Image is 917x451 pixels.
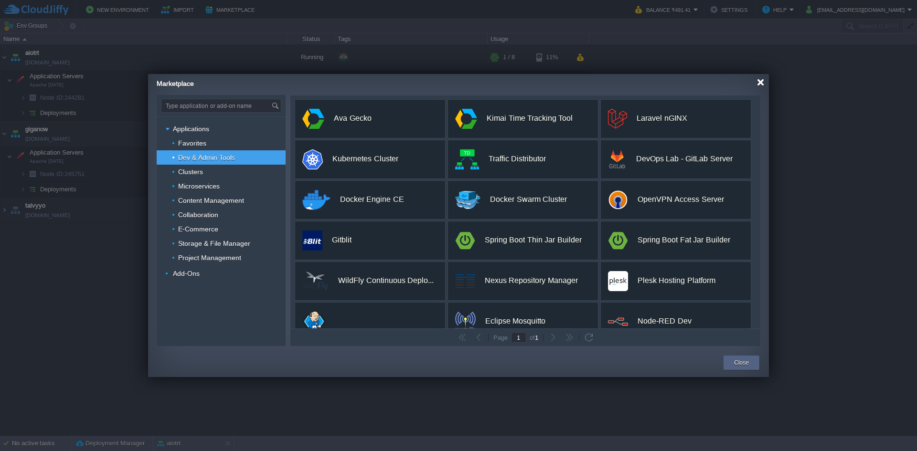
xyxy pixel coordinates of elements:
img: docker-engine-logo-2.png [302,190,331,210]
a: Storage & File Manager [177,239,252,248]
img: app.svg [302,109,324,129]
a: Content Management [177,196,245,205]
img: public.php [455,149,479,169]
div: OpenVPN Access Server [638,189,724,210]
div: Ava Gecko [334,108,371,128]
img: wildfly-logo-70px.png [302,271,329,291]
div: Docker Engine CE [340,189,404,210]
img: gitlab-logo.png [608,149,627,169]
button: Close [734,358,749,367]
div: Page [490,334,511,341]
a: Add-Ons [172,269,201,278]
div: Spring Boot Thin Jar Builder [485,230,582,250]
img: k8s-logo.png [302,149,323,169]
div: Gitblit [332,230,352,250]
div: Spring Boot Fat Jar Builder [638,230,730,250]
span: Marketplace [157,80,194,87]
div: Nexus Repository Manager [485,271,578,291]
a: E-Commerce [177,225,220,233]
img: node-red-logo.png [608,312,628,332]
div: Plesk Hosting Platform [638,271,715,291]
img: spring-boot-logo.png [455,231,475,251]
img: plesk.png [608,271,628,291]
span: 1 [535,334,538,341]
div: Laravel nGINX [637,108,687,128]
div: WildFly Continuous Deployment [338,271,434,291]
a: Project Management [177,253,243,262]
div: Node-RED Dev [638,311,692,331]
img: docker-swarm-logo-89x70.png [455,190,480,210]
div: Kubernetes Cluster [332,149,398,169]
img: Nexus.png [455,271,475,291]
a: Dev & Admin Tools [177,153,236,162]
a: Clusters [177,168,204,176]
img: logo.png [608,190,628,210]
a: Collaboration [177,210,220,219]
img: app.svg [455,109,477,129]
a: Microservices [177,182,221,190]
div: Kimai Time Tracking Tool [487,108,573,128]
div: Eclipse Mosquitto [485,311,545,331]
a: Favorites [177,139,208,147]
img: public.php [302,231,322,251]
a: Applications [172,125,211,133]
img: jenkins-jelastic.png [302,311,326,331]
div: Docker Swarm Cluster [490,189,567,210]
img: mosquitto-logo.png [455,312,476,332]
div: Traffic Distributor [489,149,546,169]
div: DevOps Lab - GitLab Server [636,149,733,169]
img: spring-boot-logo.png [608,231,628,251]
div: of [526,334,542,341]
img: logomark.min.svg [608,109,627,129]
